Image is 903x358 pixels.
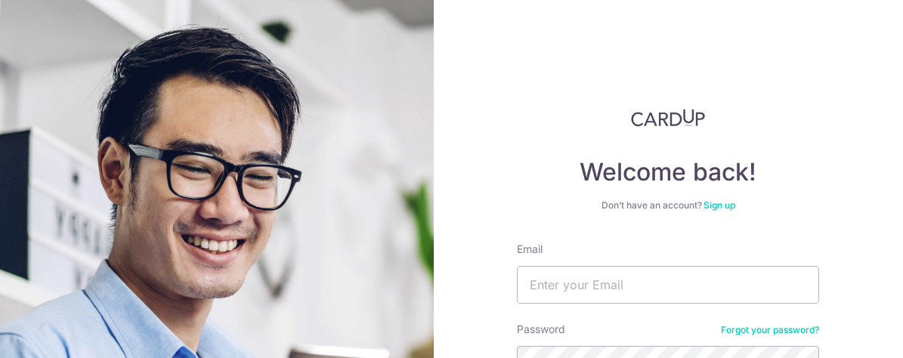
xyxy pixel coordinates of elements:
[517,157,819,187] h4: Welcome back!
[517,322,565,337] label: Password
[631,109,705,127] img: CardUp Logo
[704,199,735,211] a: Sign up
[517,199,819,211] div: Don’t have an account?
[517,242,543,257] label: Email
[721,324,819,336] a: Forgot your password?
[517,266,819,304] input: Enter your Email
